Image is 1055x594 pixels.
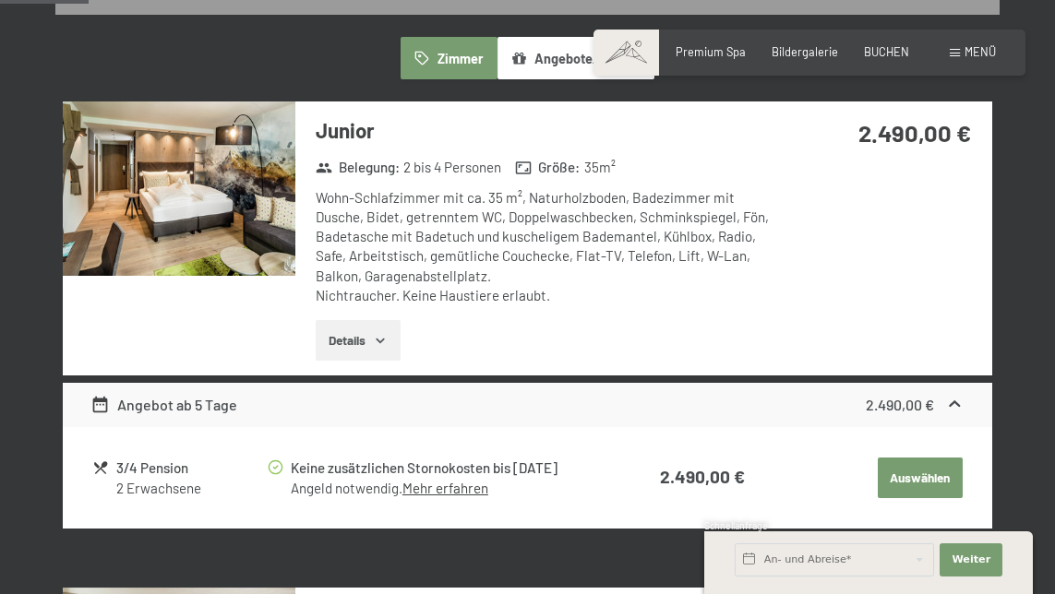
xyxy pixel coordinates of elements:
a: BUCHEN [864,44,909,59]
span: 35 m² [584,158,616,177]
button: Auswählen [878,457,963,498]
a: Premium Spa [676,44,746,59]
div: Angebot ab 5 Tage [90,394,237,416]
div: Wohn-Schlafzimmer mit ca. 35 m², Naturholzboden, Badezimmer mit Dusche, Bidet, getrenntem WC, Dop... [316,188,783,306]
a: Bildergalerie [772,44,838,59]
button: Angebote/Pakete [498,37,654,79]
button: Weiter [940,543,1002,576]
h3: Junior [316,116,783,145]
strong: Belegung : [316,158,400,177]
a: Mehr erfahren [402,480,488,496]
strong: 2.490,00 € [866,396,934,413]
strong: Größe : [515,158,580,177]
button: Zimmer [401,37,497,79]
div: 2 Erwachsene [116,479,266,498]
div: Angebot ab 5 Tage2.490,00 € [63,383,992,427]
div: Angeld notwendig. [291,479,613,498]
div: 3/4 Pension [116,457,266,479]
span: Menü [965,44,996,59]
img: mss_renderimg.php [63,101,295,276]
strong: 2.490,00 € [660,466,745,487]
span: Schnellanfrage [704,520,768,531]
span: 2 bis 4 Personen [403,158,501,177]
div: Keine zusätzlichen Stornokosten bis [DATE] [291,457,613,479]
button: Details [316,320,400,361]
strong: 2.490,00 € [858,118,971,147]
span: Weiter [952,552,990,567]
